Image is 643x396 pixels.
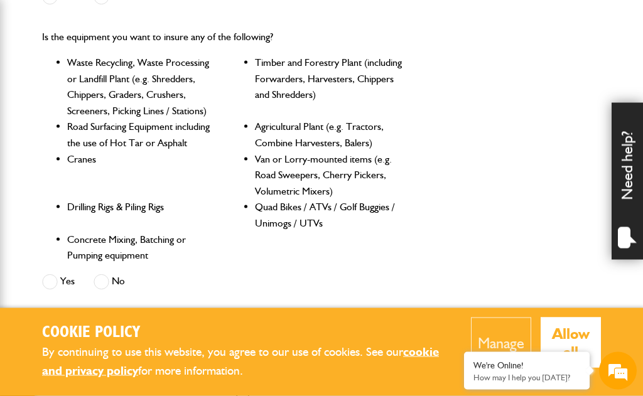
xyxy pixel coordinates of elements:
[16,227,229,346] textarea: Type your message and hit 'Enter'
[42,29,408,45] p: Is the equipment you want to insure any of the following?
[255,199,408,231] li: Quad Bikes / ATVs / Golf Buggies / Unimogs / UTVs
[206,6,236,36] div: Minimize live chat window
[21,70,53,87] img: d_20077148190_company_1631870298795_20077148190
[16,153,229,181] input: Enter your email address
[94,274,125,290] label: No
[171,307,228,324] em: Start Chat
[67,232,220,264] li: Concrete Mixing, Batching or Pumping equipment
[16,190,229,218] input: Enter your phone number
[255,55,408,119] li: Timber and Forestry Plant (including Forwarders, Harvesters, Chippers and Shredders)
[473,360,580,371] div: We're Online!
[42,323,452,343] h2: Cookie Policy
[471,318,531,368] button: Manage
[67,119,220,151] li: Road Surfacing Equipment including the use of Hot Tar or Asphalt
[42,343,452,381] p: By continuing to use this website, you agree to our use of cookies. See our for more information.
[67,55,220,119] li: Waste Recycling, Waste Processing or Landfill Plant (e.g. Shredders, Chippers, Graders, Crushers,...
[42,274,75,290] label: Yes
[255,151,408,200] li: Van or Lorry-mounted items (e.g. Road Sweepers, Cherry Pickers, Volumetric Mixers)
[65,70,211,87] div: Chat with us now
[16,116,229,144] input: Enter your last name
[473,373,580,382] p: How may I help you today?
[67,199,220,231] li: Drilling Rigs & Piling Rigs
[541,318,602,368] button: Allow all
[255,119,408,151] li: Agricultural Plant (e.g. Tractors, Combine Harvesters, Balers)
[67,151,220,200] li: Cranes
[612,103,643,260] div: Need help?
